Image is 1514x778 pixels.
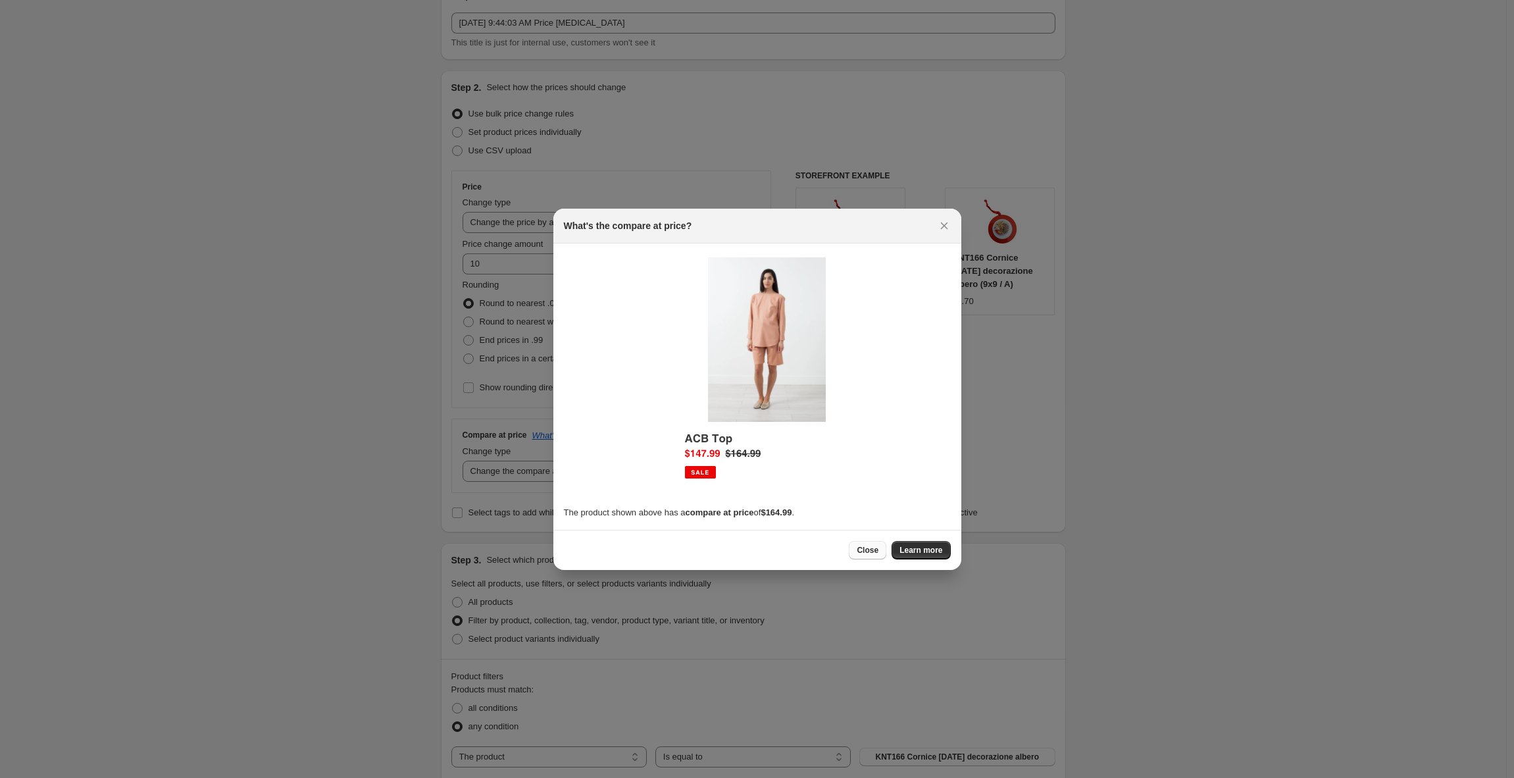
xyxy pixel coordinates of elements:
button: Close [935,217,953,235]
span: Learn more [899,545,942,556]
button: Close [849,541,886,559]
span: Close [857,545,878,556]
h2: What's the compare at price? [564,219,692,232]
p: The product shown above has a of . [564,506,951,519]
a: Learn more [892,541,950,559]
b: compare at price [686,507,754,517]
b: $164.99 [761,507,792,517]
img: Compare at price example [676,254,839,496]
